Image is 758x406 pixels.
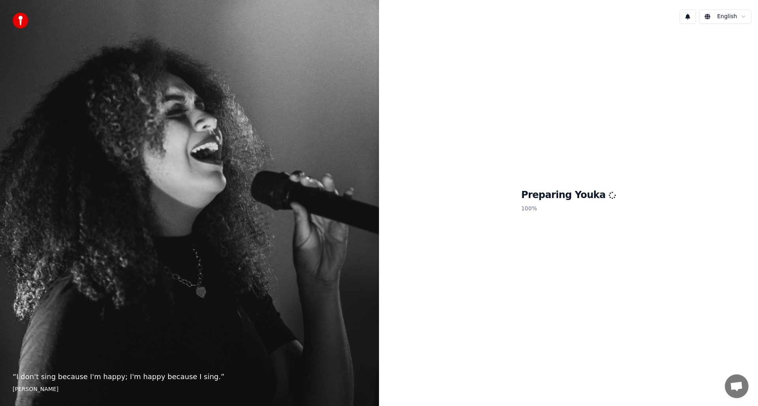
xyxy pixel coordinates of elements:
[521,202,616,216] p: 100 %
[521,189,616,202] h1: Preparing Youka
[13,371,366,382] p: “ I don't sing because I'm happy; I'm happy because I sing. ”
[725,374,749,398] div: Open chat
[13,385,366,393] footer: [PERSON_NAME]
[13,13,28,28] img: youka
